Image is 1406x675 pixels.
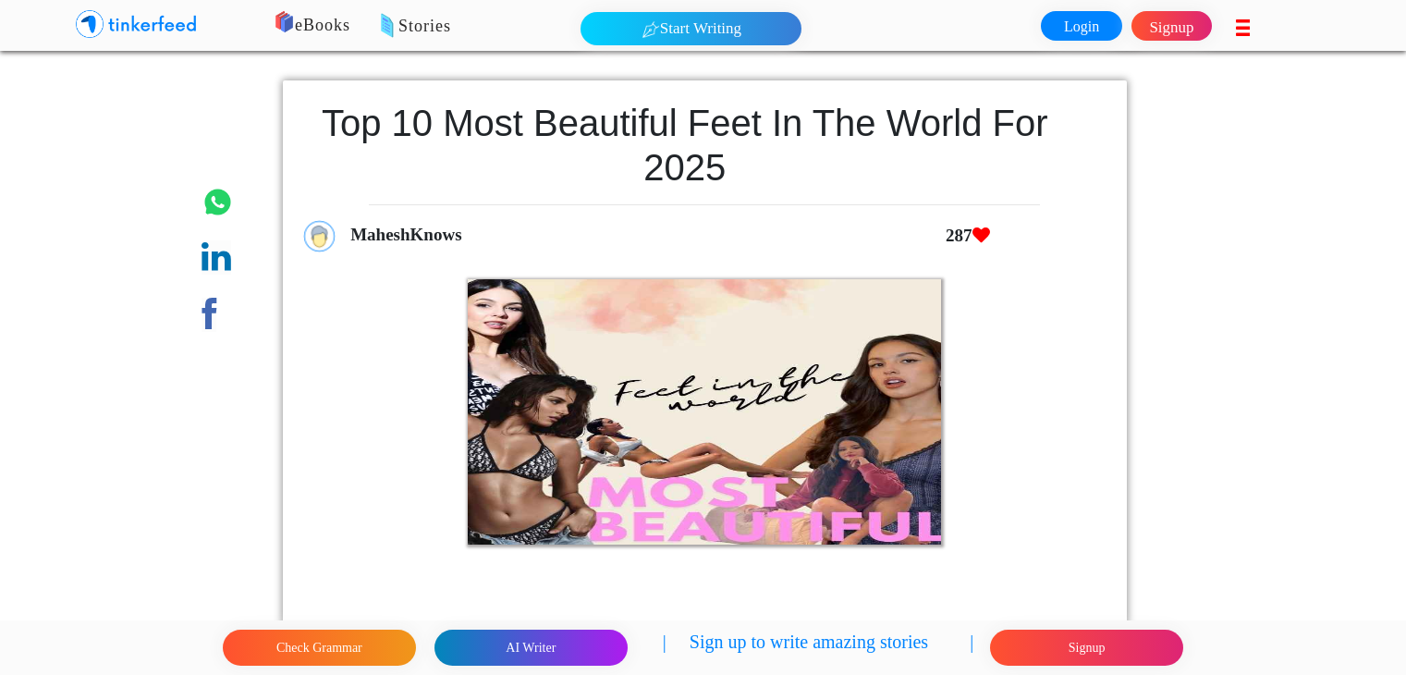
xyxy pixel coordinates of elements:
[434,630,628,666] button: AI Writer
[223,630,416,666] button: Check Grammar
[1041,11,1121,41] a: Login
[342,214,1145,257] div: MaheshKnows
[303,220,336,252] img: profile_icon.png
[250,13,868,39] p: eBooks
[323,14,941,40] p: Stories
[468,279,941,545] img: 3040.png
[581,12,801,45] button: Start Writing
[303,101,1066,190] h1: Top 10 Most Beautiful Feet in the World for 2025
[990,630,1183,666] button: Signup
[663,628,973,668] p: | Sign up to write amazing stories |
[1131,11,1212,41] a: Signup
[202,186,234,218] img: whatsapp.png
